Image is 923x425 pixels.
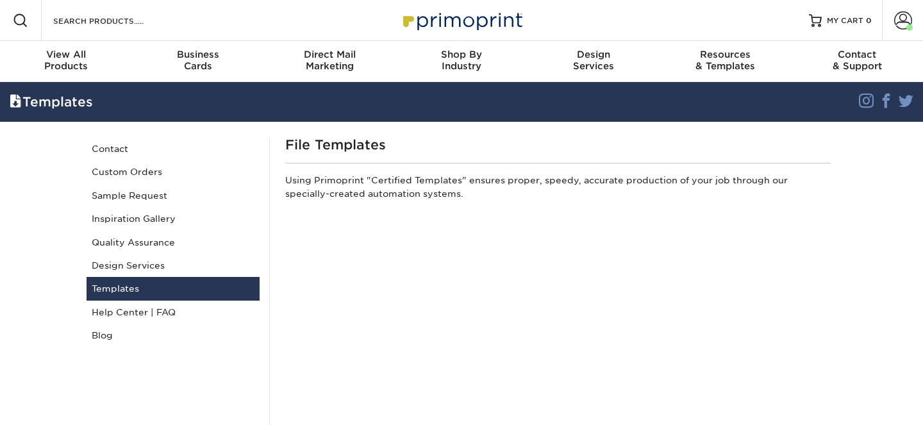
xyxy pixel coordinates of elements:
[866,16,872,25] span: 0
[52,13,177,28] input: SEARCH PRODUCTS.....
[87,277,260,300] a: Templates
[397,6,526,34] img: Primoprint
[285,137,831,153] h1: File Templates
[87,137,260,160] a: Contact
[827,15,863,26] span: MY CART
[263,49,395,72] div: Marketing
[87,231,260,254] a: Quality Assurance
[528,49,660,60] span: Design
[132,49,264,60] span: Business
[660,41,792,82] a: Resources& Templates
[791,49,923,60] span: Contact
[87,184,260,207] a: Sample Request
[87,160,260,183] a: Custom Orders
[87,207,260,230] a: Inspiration Gallery
[395,49,528,72] div: Industry
[285,174,831,205] p: Using Primoprint "Certified Templates" ensures proper, speedy, accurate production of your job th...
[395,49,528,60] span: Shop By
[87,324,260,347] a: Blog
[791,49,923,72] div: & Support
[660,49,792,72] div: & Templates
[263,49,395,60] span: Direct Mail
[87,301,260,324] a: Help Center | FAQ
[132,49,264,72] div: Cards
[395,41,528,82] a: Shop ByIndustry
[132,41,264,82] a: BusinessCards
[87,254,260,277] a: Design Services
[791,41,923,82] a: Contact& Support
[263,41,395,82] a: Direct MailMarketing
[660,49,792,60] span: Resources
[528,49,660,72] div: Services
[528,41,660,82] a: DesignServices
